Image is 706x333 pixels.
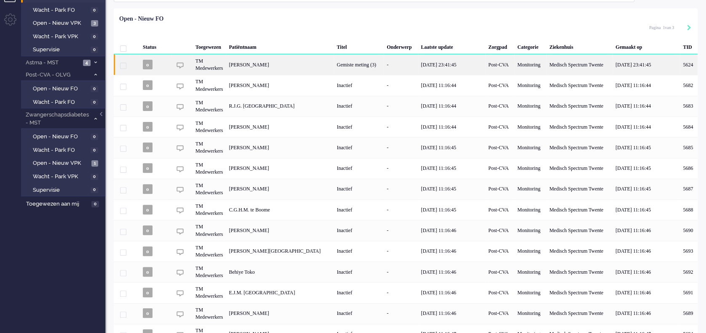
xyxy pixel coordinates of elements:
span: 0 [91,134,98,140]
div: Inactief [334,199,384,220]
div: TM Medewerkers [193,75,226,95]
div: Inactief [334,75,384,95]
div: [DATE] 11:16:45 [418,179,485,199]
img: ic_chat_grey.svg [176,311,184,318]
div: [PERSON_NAME] [226,303,334,324]
div: - [384,282,418,303]
div: Post-CVA [485,54,514,75]
div: Medisch Spectrum Twente [546,262,612,282]
span: o [143,205,152,214]
div: [DATE] 11:16:44 [418,116,485,137]
div: Monitoring [514,262,546,282]
div: 5690 [680,220,698,240]
div: Inactief [334,158,384,179]
span: Post-CVA - OLVG [24,71,90,79]
div: [PERSON_NAME] [226,54,334,75]
span: o [143,101,152,111]
div: Inactief [334,262,384,282]
span: o [143,184,152,194]
div: TM Medewerkers [193,241,226,262]
div: Onderwerp [384,37,418,54]
div: 5682 [114,75,698,95]
div: Medisch Spectrum Twente [546,179,612,199]
div: [DATE] 11:16:45 [418,199,485,220]
div: TM Medewerkers [193,220,226,240]
div: Medisch Spectrum Twente [546,303,612,324]
div: Monitoring [514,282,546,303]
span: Wacht - Park FO [33,146,88,154]
span: o [143,246,152,256]
div: Monitoring [514,220,546,240]
div: [DATE] 11:16:44 [612,116,680,137]
div: Monitoring [514,241,546,262]
div: TM Medewerkers [193,262,226,282]
div: 5689 [114,303,698,324]
img: ic_chat_grey.svg [176,103,184,111]
a: Open - Nieuw FO 0 [24,132,104,141]
div: Medisch Spectrum Twente [546,241,612,262]
span: Supervisie [33,186,88,194]
a: Wacht - Park VPK 0 [24,32,104,41]
a: Open - Nieuw VPK 1 [24,158,104,167]
div: [DATE] 11:16:46 [612,262,680,282]
div: Monitoring [514,116,546,137]
div: 5692 [114,262,698,282]
div: 5688 [114,199,698,220]
div: 5684 [114,116,698,137]
span: 0 [91,201,99,207]
div: 5687 [680,179,698,199]
div: [DATE] 11:16:45 [612,158,680,179]
span: Wacht - Park FO [33,6,88,14]
span: 0 [91,86,98,92]
div: [DATE] 23:41:45 [612,54,680,75]
div: Categorie [514,37,546,54]
span: Toegewezen aan mij [26,200,89,208]
div: [DATE] 11:16:46 [612,282,680,303]
span: 0 [91,34,98,40]
div: 5689 [680,303,698,324]
span: o [143,267,152,277]
div: Open - Nieuw FO [119,15,163,23]
div: Gemaakt op [612,37,680,54]
span: Open - Nieuw VPK [33,159,89,167]
div: [DATE] 11:16:45 [418,137,485,158]
div: Ziekenhuis [546,37,612,54]
div: R.J.G. [GEOGRAPHIC_DATA] [226,96,334,116]
div: 5686 [680,158,698,179]
div: [DATE] 11:16:44 [612,96,680,116]
div: 5624 [680,54,698,75]
div: [DATE] 11:16:45 [612,137,680,158]
div: Medisch Spectrum Twente [546,116,612,137]
div: [DATE] 11:16:46 [418,282,485,303]
div: Monitoring [514,75,546,95]
div: Inactief [334,220,384,240]
div: 5682 [680,75,698,95]
div: TM Medewerkers [193,199,226,220]
img: ic_chat_grey.svg [176,290,184,297]
img: ic_chat_grey.svg [176,124,184,131]
div: 5693 [114,241,698,262]
span: Astma - MST [24,59,80,67]
a: Toegewezen aan mij 0 [24,199,105,208]
div: Monitoring [514,137,546,158]
div: Post-CVA [485,96,514,116]
span: 0 [91,7,98,13]
div: TM Medewerkers [193,96,226,116]
span: Zwangerschapsdiabetes - MST [24,111,90,127]
div: Medisch Spectrum Twente [546,54,612,75]
span: 4 [83,60,91,66]
div: Post-CVA [485,137,514,158]
div: Inactief [334,96,384,116]
div: E.J.M. [GEOGRAPHIC_DATA] [226,282,334,303]
div: [PERSON_NAME][GEOGRAPHIC_DATA] [226,241,334,262]
div: Inactief [334,116,384,137]
div: [DATE] 23:41:45 [418,54,485,75]
a: Wacht - Park FO 0 [24,145,104,154]
div: [PERSON_NAME] [226,116,334,137]
span: o [143,308,152,318]
span: 1 [91,160,98,166]
div: - [384,75,418,95]
div: Inactief [334,241,384,262]
div: TM Medewerkers [193,116,226,137]
div: Medisch Spectrum Twente [546,75,612,95]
